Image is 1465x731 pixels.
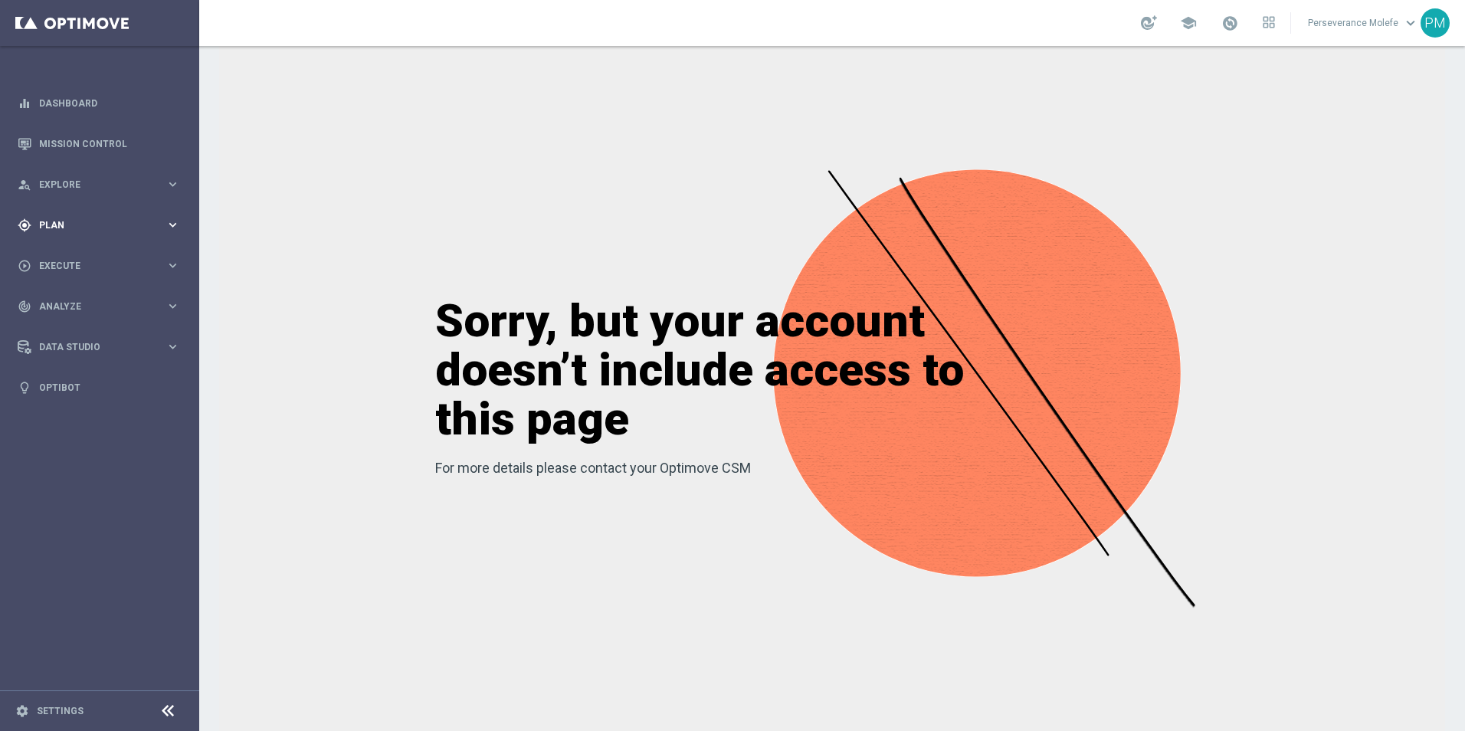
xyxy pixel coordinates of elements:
a: Optibot [39,367,180,408]
div: PM [1421,8,1450,38]
i: keyboard_arrow_right [166,258,180,273]
span: Analyze [39,302,166,311]
i: equalizer [18,97,31,110]
a: Perseverance Molefekeyboard_arrow_down [1306,11,1421,34]
div: Dashboard [18,83,180,123]
div: Mission Control [18,123,180,164]
button: gps_fixed Plan keyboard_arrow_right [17,219,181,231]
i: person_search [18,178,31,192]
span: Execute [39,261,166,270]
div: Plan [18,218,166,232]
h1: Sorry, but your account doesn’t include access to this page [435,297,1025,444]
button: Mission Control [17,138,181,150]
span: Plan [39,221,166,230]
i: gps_fixed [18,218,31,232]
i: keyboard_arrow_right [166,299,180,313]
span: Explore [39,180,166,189]
i: play_circle_outline [18,259,31,273]
div: Execute [18,259,166,273]
i: keyboard_arrow_right [166,177,180,192]
i: keyboard_arrow_right [166,339,180,354]
div: Optibot [18,367,180,408]
div: Data Studio [18,340,166,354]
button: person_search Explore keyboard_arrow_right [17,179,181,191]
button: play_circle_outline Execute keyboard_arrow_right [17,260,181,272]
span: Data Studio [39,343,166,352]
a: Settings [37,706,84,716]
span: keyboard_arrow_down [1402,15,1419,31]
span: school [1180,15,1197,31]
a: Mission Control [39,123,180,164]
button: track_changes Analyze keyboard_arrow_right [17,300,181,313]
button: equalizer Dashboard [17,97,181,110]
button: lightbulb Optibot [17,382,181,394]
p: For more details please contact your Optimove CSM [435,459,1025,477]
i: lightbulb [18,381,31,395]
i: track_changes [18,300,31,313]
i: settings [15,704,29,718]
div: Explore [18,178,166,192]
button: Data Studio keyboard_arrow_right [17,341,181,353]
a: Dashboard [39,83,180,123]
div: Analyze [18,300,166,313]
i: keyboard_arrow_right [166,218,180,232]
